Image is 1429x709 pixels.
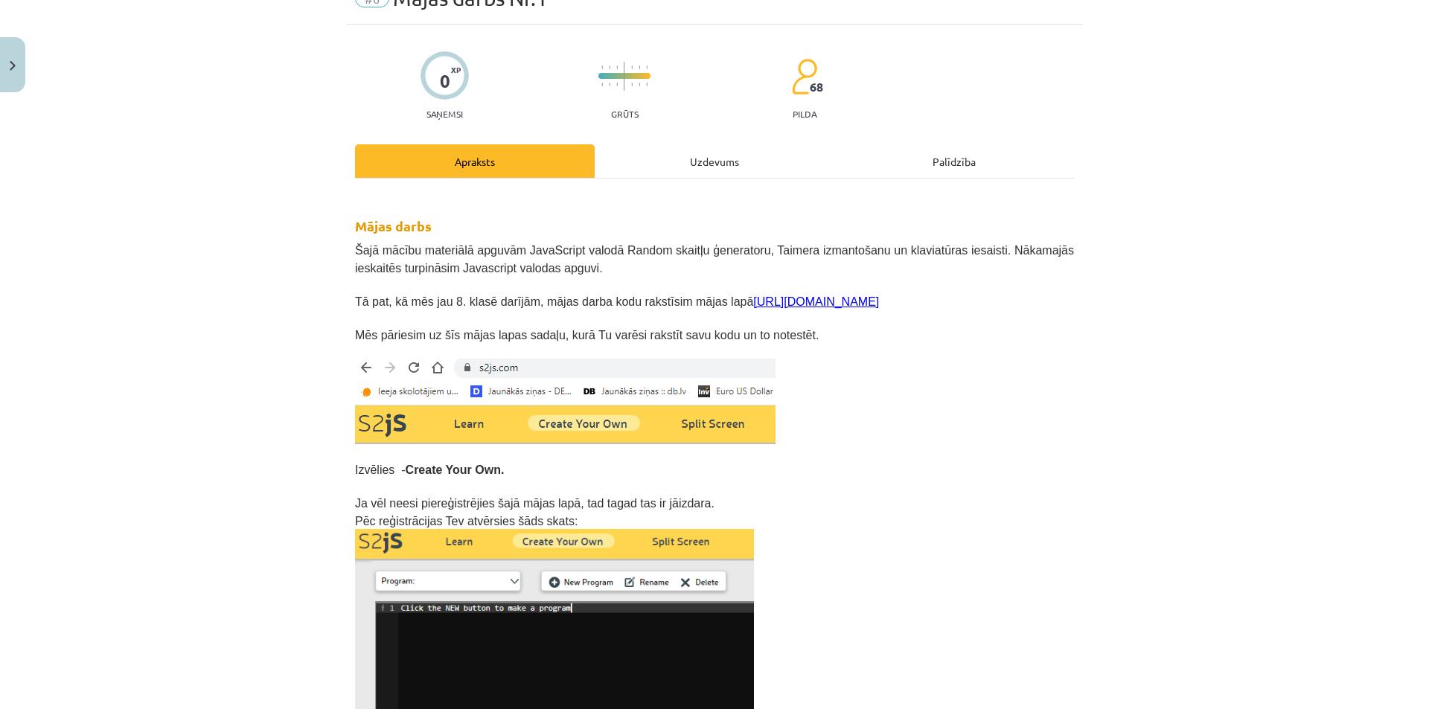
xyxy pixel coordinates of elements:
img: icon-short-line-57e1e144782c952c97e751825c79c345078a6d821885a25fce030b3d8c18986b.svg [646,83,648,86]
span: Mēs pāriesim uz šīs mājas lapas sadaļu, kurā Tu varēsi rakstīt savu kodu un to notestēt. [355,329,819,341]
img: icon-short-line-57e1e144782c952c97e751825c79c345078a6d821885a25fce030b3d8c18986b.svg [601,65,603,69]
img: icon-short-line-57e1e144782c952c97e751825c79c345078a6d821885a25fce030b3d8c18986b.svg [639,83,640,86]
div: Apraksts [355,144,595,178]
span: XP [451,65,461,74]
img: icon-short-line-57e1e144782c952c97e751825c79c345078a6d821885a25fce030b3d8c18986b.svg [609,65,610,69]
img: icon-short-line-57e1e144782c952c97e751825c79c345078a6d821885a25fce030b3d8c18986b.svg [646,65,648,69]
p: Saņemsi [421,109,469,119]
span: Ja vēl neesi piereģistrējies šajā mājas lapā, tad tagad tas ir jāizdara. [355,497,714,510]
b: Create Your Own. [406,463,505,476]
span: Izvēlies - [355,463,504,476]
div: Uzdevums [595,144,834,178]
img: icon-long-line-d9ea69661e0d244f92f715978eff75569469978d946b2353a9bb055b3ed8787d.svg [624,62,625,91]
img: icon-short-line-57e1e144782c952c97e751825c79c345078a6d821885a25fce030b3d8c18986b.svg [631,83,633,86]
span: 68 [810,80,823,94]
span: Tā pat, kā mēs jau 8. klasē darījām, mājas darba kodu rakstīsim mājas lapā [355,295,879,308]
a: [URL][DOMAIN_NAME] [753,295,879,308]
img: icon-short-line-57e1e144782c952c97e751825c79c345078a6d821885a25fce030b3d8c18986b.svg [616,65,618,69]
img: students-c634bb4e5e11cddfef0936a35e636f08e4e9abd3cc4e673bd6f9a4125e45ecb1.svg [791,58,817,95]
div: 0 [440,71,450,92]
span: Pēc reģistrācijas Tev atvērsies šāds skats: [355,515,578,527]
img: icon-short-line-57e1e144782c952c97e751825c79c345078a6d821885a25fce030b3d8c18986b.svg [631,65,633,69]
p: Grūts [611,109,639,119]
img: icon-short-line-57e1e144782c952c97e751825c79c345078a6d821885a25fce030b3d8c18986b.svg [616,83,618,86]
strong: Mājas darbs [355,217,432,234]
span: Šajā mācību materiālā apguvām JavaScript valodā Random skaitļu ģeneratoru, Taimera izmantošanu un... [355,244,1074,275]
img: icon-short-line-57e1e144782c952c97e751825c79c345078a6d821885a25fce030b3d8c18986b.svg [639,65,640,69]
img: icon-close-lesson-0947bae3869378f0d4975bcd49f059093ad1ed9edebbc8119c70593378902aed.svg [10,61,16,71]
img: icon-short-line-57e1e144782c952c97e751825c79c345078a6d821885a25fce030b3d8c18986b.svg [601,83,603,86]
p: pilda [793,109,816,119]
div: Palīdzība [834,144,1074,178]
img: icon-short-line-57e1e144782c952c97e751825c79c345078a6d821885a25fce030b3d8c18986b.svg [609,83,610,86]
